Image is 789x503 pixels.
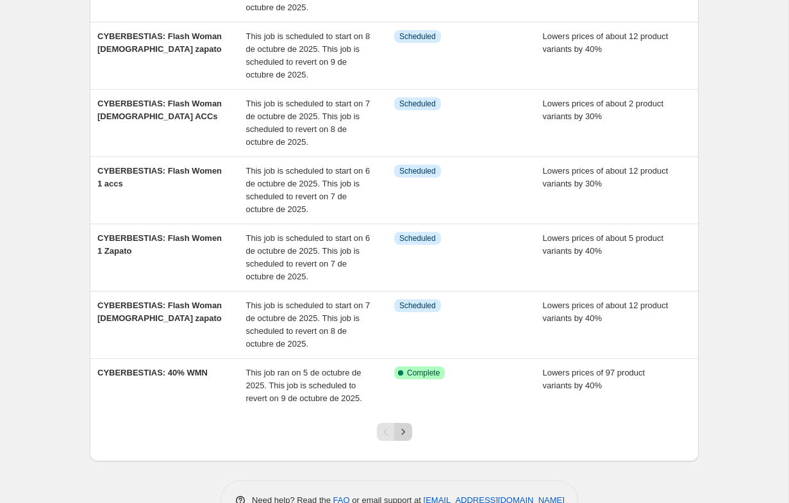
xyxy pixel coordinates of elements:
[246,301,370,349] span: This job is scheduled to start on 7 de octubre de 2025. This job is scheduled to revert on 8 de o...
[97,99,222,121] span: CYBERBESTIAS: Flash Woman [DEMOGRAPHIC_DATA] ACCs
[407,368,440,378] span: Complete
[399,31,436,42] span: Scheduled
[399,233,436,243] span: Scheduled
[246,233,370,281] span: This job is scheduled to start on 6 de octubre de 2025. This job is scheduled to revert on 7 de o...
[543,233,664,256] span: Lowers prices of about 5 product variants by 40%
[394,423,412,441] button: Next
[543,99,664,121] span: Lowers prices of about 2 product variants by 30%
[377,423,412,441] nav: Pagination
[97,31,222,54] span: CYBERBESTIAS: Flash Woman [DEMOGRAPHIC_DATA] zapato
[543,368,645,390] span: Lowers prices of 97 product variants by 40%
[246,31,370,79] span: This job is scheduled to start on 8 de octubre de 2025. This job is scheduled to revert on 9 de o...
[543,301,669,323] span: Lowers prices of about 12 product variants by 40%
[543,31,669,54] span: Lowers prices of about 12 product variants by 40%
[543,166,669,188] span: Lowers prices of about 12 product variants by 30%
[97,166,222,188] span: CYBERBESTIAS: Flash Women 1 accs
[399,99,436,109] span: Scheduled
[246,368,362,403] span: This job ran on 5 de octubre de 2025. This job is scheduled to revert on 9 de octubre de 2025.
[399,166,436,176] span: Scheduled
[246,166,370,214] span: This job is scheduled to start on 6 de octubre de 2025. This job is scheduled to revert on 7 de o...
[97,368,208,377] span: CYBERBESTIAS: 40% WMN
[97,301,222,323] span: CYBERBESTIAS: Flash Woman [DEMOGRAPHIC_DATA] zapato
[246,99,370,147] span: This job is scheduled to start on 7 de octubre de 2025. This job is scheduled to revert on 8 de o...
[399,301,436,311] span: Scheduled
[97,233,222,256] span: CYBERBESTIAS: Flash Women 1 Zapato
